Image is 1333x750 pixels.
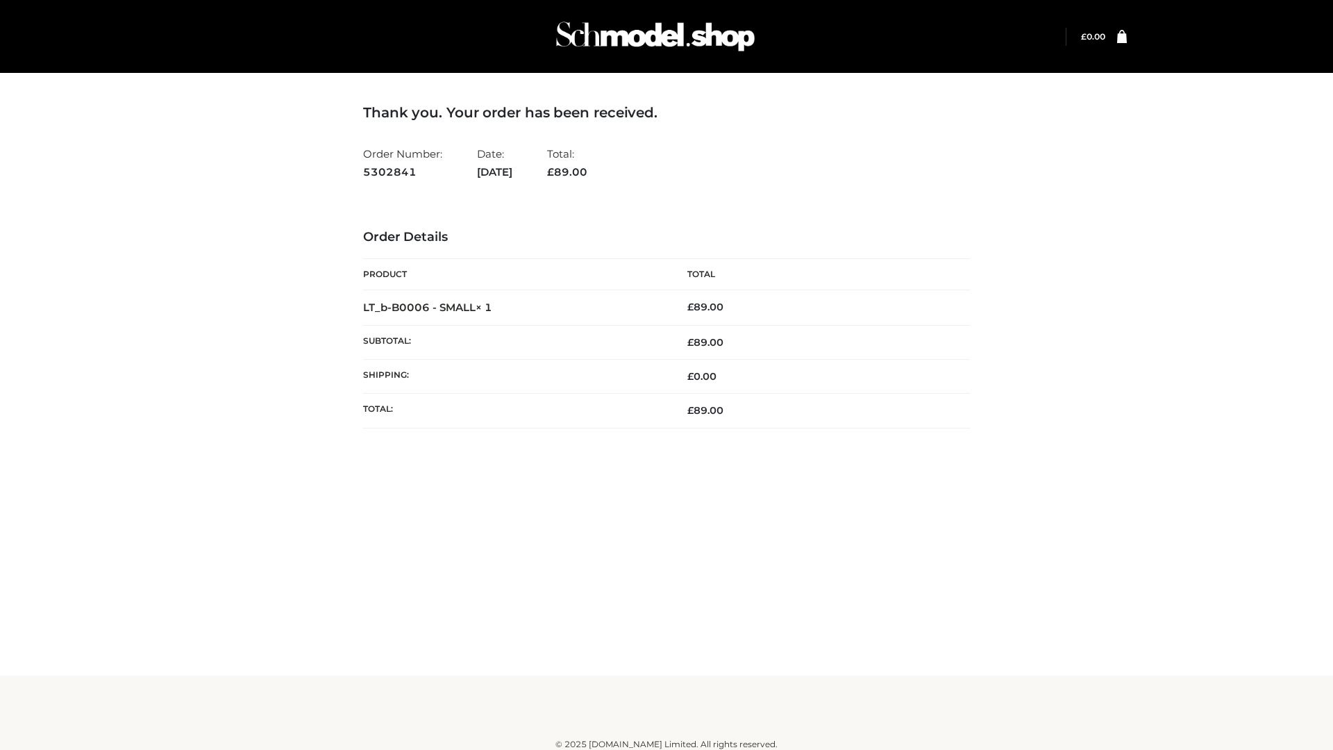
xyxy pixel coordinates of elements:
h3: Order Details [363,230,970,245]
li: Date: [477,142,512,184]
strong: 5302841 [363,163,442,181]
span: £ [1081,31,1087,42]
th: Total [666,259,970,290]
span: £ [687,370,694,383]
span: £ [687,404,694,417]
span: £ [687,301,694,313]
bdi: 0.00 [687,370,716,383]
img: Schmodel Admin 964 [551,9,760,64]
span: 89.00 [547,165,587,178]
strong: [DATE] [477,163,512,181]
th: Total: [363,394,666,428]
span: 89.00 [687,404,723,417]
bdi: 89.00 [687,301,723,313]
li: Total: [547,142,587,184]
bdi: 0.00 [1081,31,1105,42]
h3: Thank you. Your order has been received. [363,104,970,121]
span: £ [687,336,694,349]
span: £ [547,165,554,178]
th: Shipping: [363,360,666,394]
li: Order Number: [363,142,442,184]
strong: × 1 [476,301,492,314]
th: Product [363,259,666,290]
th: Subtotal: [363,325,666,359]
strong: LT_b-B0006 - SMALL [363,301,492,314]
a: £0.00 [1081,31,1105,42]
span: 89.00 [687,336,723,349]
